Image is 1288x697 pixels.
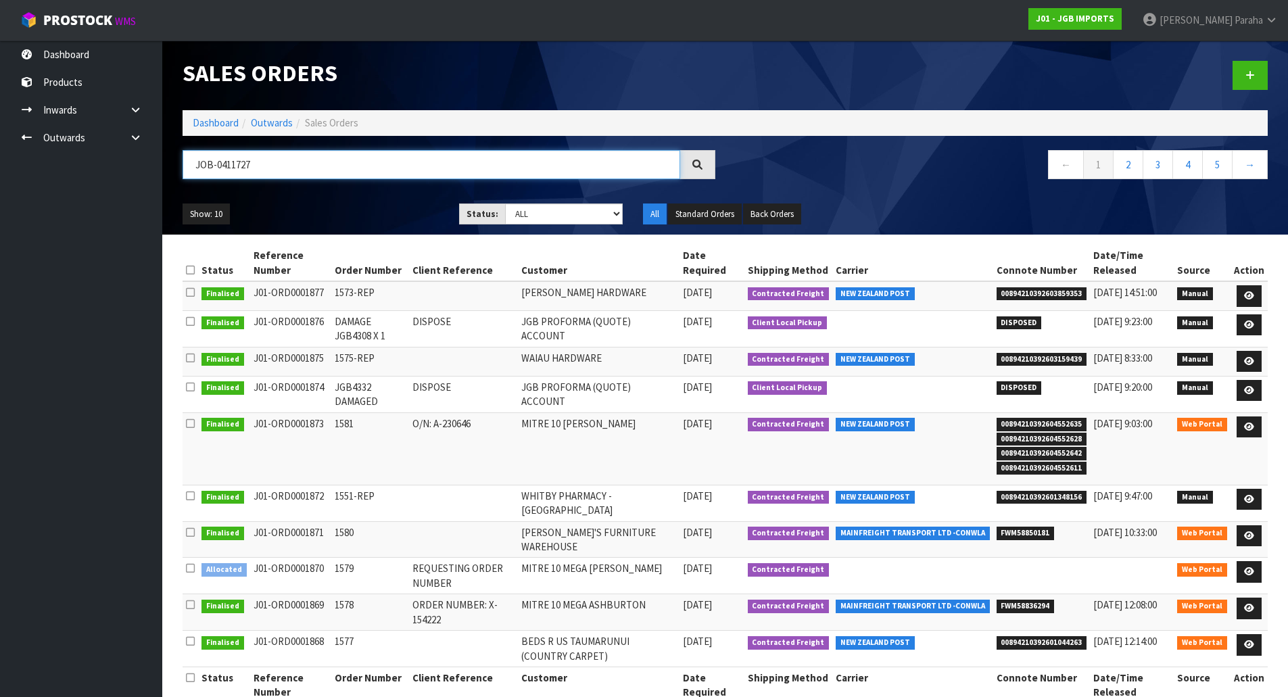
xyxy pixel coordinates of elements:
th: Source [1174,245,1231,281]
td: J01-ORD0001868 [250,631,331,667]
span: Manual [1177,353,1213,366]
th: Client Reference [409,245,518,281]
span: [DATE] [683,417,712,430]
td: J01-ORD0001872 [250,485,331,521]
td: J01-ORD0001875 [250,347,331,376]
span: DISPOSED [997,316,1042,330]
td: WAIAU HARDWARE [518,347,679,376]
td: 1579 [331,558,409,594]
th: Carrier [832,245,993,281]
span: Manual [1177,491,1213,504]
th: Shipping Method [744,245,833,281]
span: Web Portal [1177,418,1227,431]
span: [DATE] 9:20:00 [1093,381,1152,393]
span: Manual [1177,316,1213,330]
td: [PERSON_NAME] HARDWARE [518,281,679,310]
span: Client Local Pickup [748,316,828,330]
nav: Page navigation [736,150,1268,183]
input: Search sales orders [183,150,680,179]
span: Contracted Freight [748,353,830,366]
td: 1573-REP [331,281,409,310]
td: REQUESTING ORDER NUMBER [409,558,518,594]
span: 00894210392603159439 [997,353,1087,366]
span: 00894210392603859353 [997,287,1087,301]
a: 5 [1202,150,1233,179]
img: cube-alt.png [20,11,37,28]
td: J01-ORD0001869 [250,594,331,631]
th: Action [1231,245,1268,281]
th: Order Number [331,245,409,281]
a: 1 [1083,150,1114,179]
span: NEW ZEALAND POST [836,418,915,431]
span: Contracted Freight [748,600,830,613]
span: Contracted Freight [748,563,830,577]
span: [DATE] 8:33:00 [1093,352,1152,364]
span: [DATE] 14:51:00 [1093,286,1157,299]
span: Contracted Freight [748,527,830,540]
th: Status [198,245,250,281]
td: 1578 [331,594,409,631]
span: [DATE] 12:08:00 [1093,598,1157,611]
span: NEW ZEALAND POST [836,636,915,650]
td: 1551-REP [331,485,409,521]
span: [PERSON_NAME] [1160,14,1233,26]
th: Date/Time Released [1090,245,1174,281]
td: BEDS R US TAUMARUNUI (COUNTRY CARPET) [518,631,679,667]
td: DAMAGE JGB4308 X 1 [331,310,409,347]
span: Manual [1177,381,1213,395]
span: Web Portal [1177,527,1227,540]
td: MITRE 10 [PERSON_NAME] [518,412,679,485]
td: MITRE 10 MEGA [PERSON_NAME] [518,558,679,594]
span: Finalised [201,636,244,650]
td: J01-ORD0001876 [250,310,331,347]
span: [DATE] 9:23:00 [1093,315,1152,328]
span: ProStock [43,11,112,29]
span: [DATE] [683,562,712,575]
span: [DATE] [683,635,712,648]
span: [DATE] [683,381,712,393]
span: Contracted Freight [748,418,830,431]
span: 00894210392601044263 [997,636,1087,650]
span: [DATE] 10:33:00 [1093,526,1157,539]
button: Show: 10 [183,203,230,225]
th: Date Required [679,245,744,281]
a: ← [1048,150,1084,179]
span: Finalised [201,316,244,330]
span: Finalised [201,381,244,395]
td: ORDER NUMBER: X-154222 [409,594,518,631]
span: Web Portal [1177,636,1227,650]
td: DISPOSE [409,376,518,412]
td: 1575-REP [331,347,409,376]
td: JGB4332 DAMAGED [331,376,409,412]
span: Web Portal [1177,600,1227,613]
td: J01-ORD0001877 [250,281,331,310]
td: JGB PROFORMA (QUOTE) ACCOUNT [518,310,679,347]
td: O/N: A-230646 [409,412,518,485]
span: Finalised [201,418,244,431]
a: Dashboard [193,116,239,129]
span: Manual [1177,287,1213,301]
span: MAINFREIGHT TRANSPORT LTD -CONWLA [836,600,990,613]
span: NEW ZEALAND POST [836,491,915,504]
span: NEW ZEALAND POST [836,353,915,366]
a: 2 [1113,150,1143,179]
span: MAINFREIGHT TRANSPORT LTD -CONWLA [836,527,990,540]
th: Customer [518,245,679,281]
td: J01-ORD0001874 [250,376,331,412]
h1: Sales Orders [183,61,715,86]
button: Back Orders [743,203,801,225]
td: JGB PROFORMA (QUOTE) ACCOUNT [518,376,679,412]
span: Finalised [201,600,244,613]
span: [DATE] [683,598,712,611]
span: Contracted Freight [748,636,830,650]
span: [DATE] 12:14:00 [1093,635,1157,648]
span: [DATE] 9:47:00 [1093,489,1152,502]
span: Finalised [201,353,244,366]
td: [PERSON_NAME]'S FURNITURE WAREHOUSE [518,521,679,558]
strong: Status: [467,208,498,220]
span: 00894210392604552611 [997,462,1087,475]
td: MITRE 10 MEGA ASHBURTON [518,594,679,631]
span: [DATE] [683,286,712,299]
span: Paraha [1235,14,1263,26]
td: DISPOSE [409,310,518,347]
